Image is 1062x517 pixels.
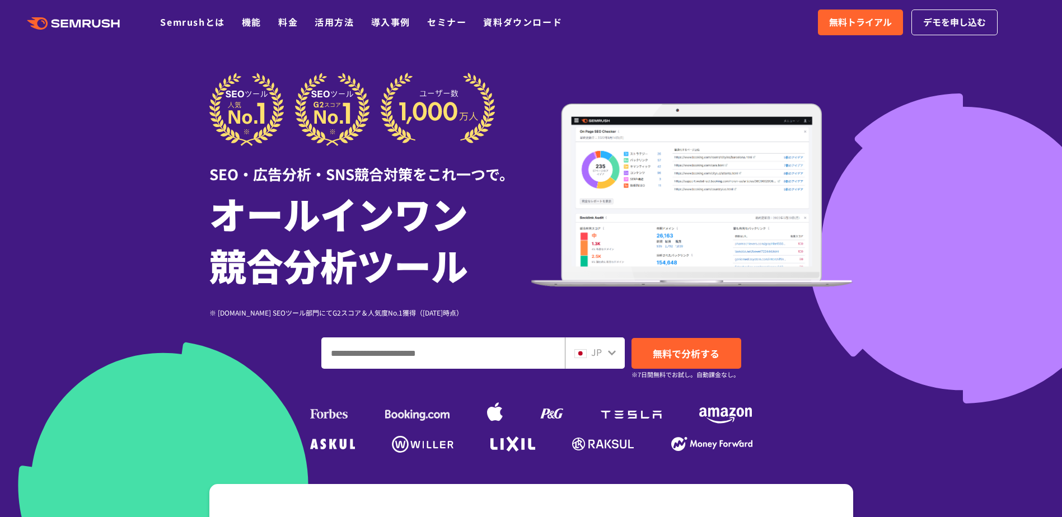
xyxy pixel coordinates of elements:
[242,15,261,29] a: 機能
[911,10,998,35] a: デモを申し込む
[315,15,354,29] a: 活用方法
[278,15,298,29] a: 料金
[923,15,986,30] span: デモを申し込む
[591,345,602,359] span: JP
[322,338,564,368] input: ドメイン、キーワードまたはURLを入力してください
[653,346,719,360] span: 無料で分析する
[209,146,531,185] div: SEO・広告分析・SNS競合対策をこれ一つで。
[829,15,892,30] span: 無料トライアル
[371,15,410,29] a: 導入事例
[631,369,740,380] small: ※7日間無料でお試し。自動課金なし。
[818,10,903,35] a: 無料トライアル
[209,187,531,290] h1: オールインワン 競合分析ツール
[427,15,466,29] a: セミナー
[631,338,741,369] a: 無料で分析する
[483,15,562,29] a: 資料ダウンロード
[160,15,224,29] a: Semrushとは
[209,307,531,318] div: ※ [DOMAIN_NAME] SEOツール部門にてG2スコア＆人気度No.1獲得（[DATE]時点）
